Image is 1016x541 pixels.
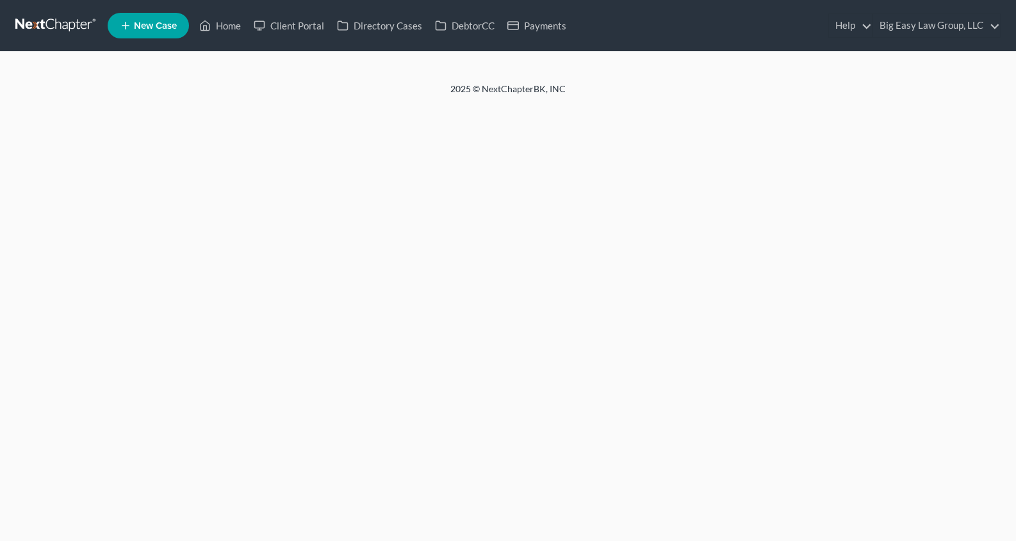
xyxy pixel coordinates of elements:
[143,83,873,106] div: 2025 © NextChapterBK, INC
[873,14,1000,37] a: Big Easy Law Group, LLC
[429,14,501,37] a: DebtorCC
[829,14,872,37] a: Help
[247,14,331,37] a: Client Portal
[108,13,189,38] new-legal-case-button: New Case
[331,14,429,37] a: Directory Cases
[501,14,573,37] a: Payments
[193,14,247,37] a: Home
